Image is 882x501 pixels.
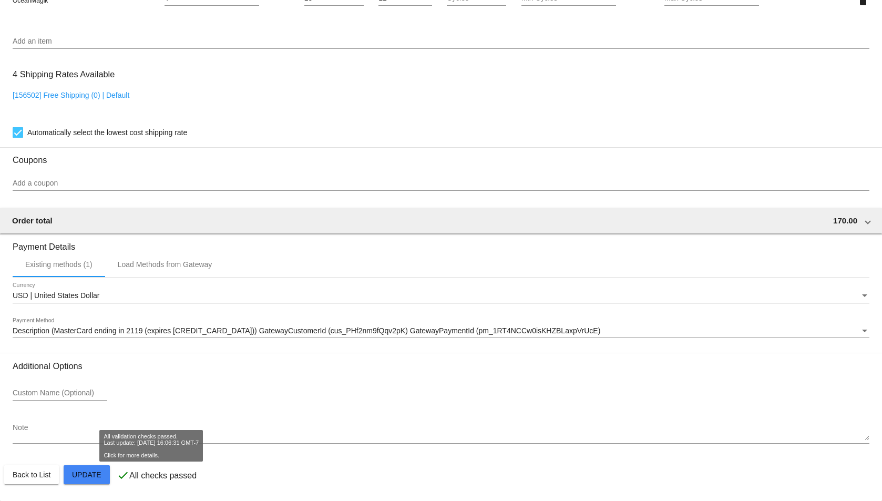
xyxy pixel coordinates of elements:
[4,465,59,484] button: Back to List
[118,260,212,269] div: Load Methods from Gateway
[27,126,187,139] span: Automatically select the lowest cost shipping rate
[13,234,869,252] h3: Payment Details
[13,147,869,165] h3: Coupons
[129,471,197,480] p: All checks passed
[13,291,99,300] span: USD | United States Dollar
[13,327,869,335] mat-select: Payment Method
[13,361,869,371] h3: Additional Options
[13,292,869,300] mat-select: Currency
[13,389,107,397] input: Custom Name (Optional)
[833,216,857,225] span: 170.00
[64,465,110,484] button: Update
[25,260,93,269] div: Existing methods (1)
[13,326,600,335] span: Description (MasterCard ending in 2119 (expires [CREDIT_CARD_DATA])) GatewayCustomerId (cus_PHf2n...
[13,63,115,86] h3: 4 Shipping Rates Available
[13,37,869,46] input: Add an item
[13,471,50,479] span: Back to List
[13,91,129,99] a: [156502] Free Shipping (0) | Default
[13,179,869,188] input: Add a coupon
[117,469,129,482] mat-icon: check
[72,471,101,479] span: Update
[12,216,53,225] span: Order total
